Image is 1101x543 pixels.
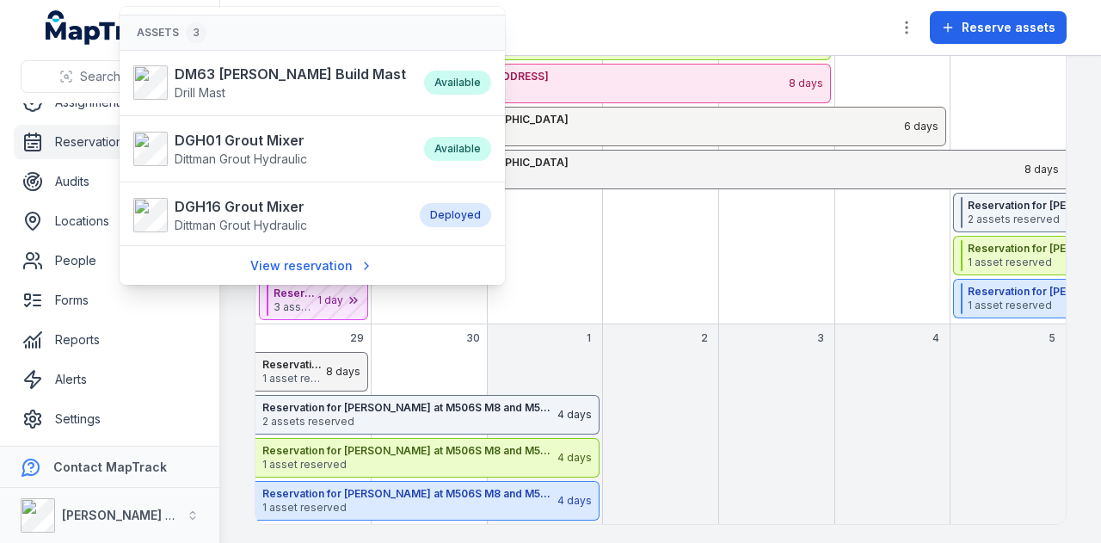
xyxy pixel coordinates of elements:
a: Reports [14,323,206,357]
span: 1 asset reserved [262,372,324,386]
button: Reservation for [PERSON_NAME] at M506S M8 and M5E Mainline Tunnels1 asset reserved4 days [255,481,600,521]
div: Available [424,137,491,161]
span: 1 asset reserved [262,501,556,515]
a: Settings [14,402,206,436]
strong: [PERSON_NAME] Group [62,508,203,522]
strong: Reservation for [PERSON_NAME] at M506S M8 and M5E Mainline Tunnels [262,444,556,458]
button: Reservation for [PERSON_NAME] at M506S M8 and M5E Mainline Tunnels1 asset reserved4 days [255,438,600,478]
span: 2 [701,331,708,345]
button: Reservation for [PERSON_NAME] at [GEOGRAPHIC_DATA]1 asset reserved8 days [259,150,1066,189]
span: 1 asset reserved [262,458,556,472]
strong: Reservation for [PERSON_NAME] at [GEOGRAPHIC_DATA] [274,287,316,300]
strong: DGH16 Grout Mixer [175,196,307,217]
a: MapTrack [46,10,175,45]
span: 2 assets reserved [262,415,556,429]
div: Deployed [420,203,491,227]
button: Reservation for [PERSON_NAME] at [STREET_ADDRESS]1 asset reserved8 days [255,64,831,103]
span: 30 [466,331,480,345]
strong: DGH01 Grout Mixer [175,130,307,151]
a: Locations [14,204,206,238]
div: Available [424,71,491,95]
a: People [14,244,206,278]
button: Reservation for [PERSON_NAME] at [GEOGRAPHIC_DATA]3 assets reserved1 day [259,281,368,320]
span: 1 [587,331,591,345]
button: Reservation for [PERSON_NAME] at [GEOGRAPHIC_DATA]1 asset reserved8 days [255,352,368,392]
span: Assets [137,22,206,43]
button: Reservation for [PERSON_NAME] at M506S M8 and M5E Mainline Tunnels2 assets reserved4 days [255,395,600,435]
span: 3 assets reserved [274,300,316,314]
strong: Reservation for [PERSON_NAME] at M506S M8 and M5E Mainline Tunnels [262,487,556,501]
span: Search [80,68,120,85]
strong: Reservation for [PERSON_NAME] at [GEOGRAPHIC_DATA] [274,156,1023,170]
button: Reserve assets [930,11,1067,44]
span: Reserve assets [962,19,1055,36]
a: View reservation [239,250,384,282]
a: DM63 [PERSON_NAME] Build MastDrill Mast [133,64,407,102]
span: 4 [932,331,939,345]
strong: Reservation for [PERSON_NAME] at [GEOGRAPHIC_DATA] [274,113,902,126]
button: Reservation for [PERSON_NAME] at [GEOGRAPHIC_DATA]1 asset reserved6 days [259,107,946,146]
span: 29 [350,331,364,345]
strong: Reservation for [PERSON_NAME] at [STREET_ADDRESS] [262,70,787,83]
a: Reservations [14,125,206,159]
span: 5 [1049,331,1055,345]
strong: Contact MapTrack [53,460,167,474]
a: DGH16 Grout MixerDittman Grout Hydraulic [133,196,403,234]
span: 3 [817,331,824,345]
button: Search [21,60,159,93]
span: 1 asset reserved [274,170,1023,183]
a: Forms [14,283,206,318]
strong: DM63 [PERSON_NAME] Build Mast [175,64,406,84]
a: Alerts [14,362,206,397]
strong: Reservation for [PERSON_NAME] at M506S M8 and M5E Mainline Tunnels [262,401,556,415]
span: Dittman Grout Hydraulic [175,218,307,232]
span: Drill Mast [175,85,225,100]
strong: Reservation for [PERSON_NAME] at [GEOGRAPHIC_DATA] [262,358,324,372]
span: 1 asset reserved [274,126,902,140]
div: 3 [186,22,206,43]
a: DGH01 Grout MixerDittman Grout Hydraulic [133,130,407,168]
span: 1 asset reserved [262,83,787,97]
a: Audits [14,164,206,199]
span: Dittman Grout Hydraulic [175,151,307,166]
